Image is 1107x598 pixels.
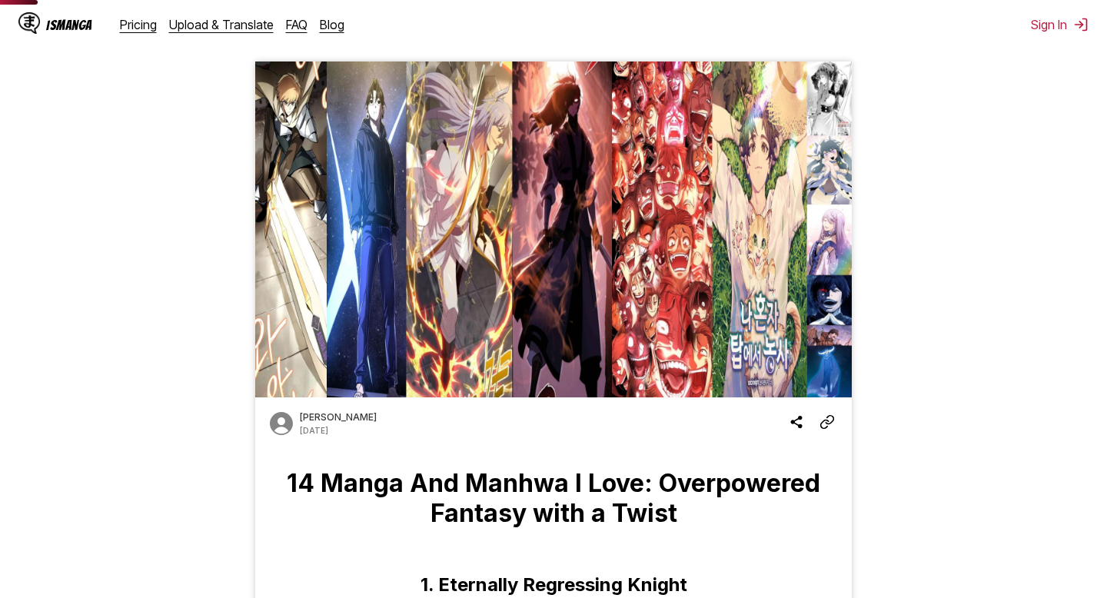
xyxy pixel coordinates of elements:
p: Author [300,411,377,423]
a: Upload & Translate [169,17,274,32]
h1: 14 Manga And Manhwa I Love: Overpowered Fantasy with a Twist [268,468,839,528]
div: IsManga [46,18,92,32]
a: FAQ [286,17,307,32]
img: Sign out [1073,17,1089,32]
p: Date published [300,426,328,435]
a: IsManga LogoIsManga [18,12,120,37]
img: Copy Article Link [819,413,835,431]
h1: 1. Eternally Regressing Knight [421,573,687,596]
img: Cover [255,61,852,397]
button: Sign In [1031,17,1089,32]
img: Author avatar [268,410,295,437]
img: Share blog [789,413,804,431]
a: Blog [320,17,344,32]
img: IsManga Logo [18,12,40,34]
a: Pricing [120,17,157,32]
